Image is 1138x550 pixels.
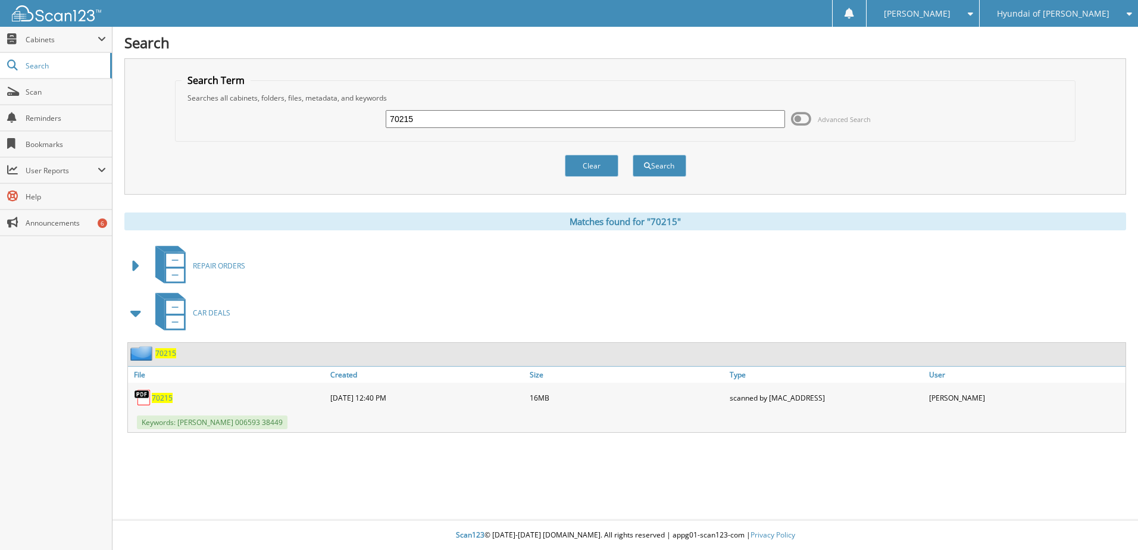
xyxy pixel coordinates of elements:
a: File [128,367,327,383]
a: User [926,367,1126,383]
legend: Search Term [182,74,251,87]
span: Cabinets [26,35,98,45]
a: Privacy Policy [751,530,795,540]
div: © [DATE]-[DATE] [DOMAIN_NAME]. All rights reserved | appg01-scan123-com | [112,521,1138,550]
a: REPAIR ORDERS [148,242,245,289]
img: PDF.png [134,389,152,407]
span: User Reports [26,165,98,176]
span: [PERSON_NAME] [884,10,951,17]
span: Keywords: [PERSON_NAME] 006593 38449 [137,415,287,429]
span: Bookmarks [26,139,106,149]
button: Clear [565,155,618,177]
span: CAR DEALS [193,308,230,318]
span: Help [26,192,106,202]
a: Type [727,367,926,383]
div: [PERSON_NAME] [926,386,1126,410]
img: folder2.png [130,346,155,361]
span: Search [26,61,104,71]
span: Reminders [26,113,106,123]
div: 6 [98,218,107,228]
div: scanned by [MAC_ADDRESS] [727,386,926,410]
a: CAR DEALS [148,289,230,336]
span: Hyundai of [PERSON_NAME] [997,10,1109,17]
span: Scan123 [456,530,484,540]
h1: Search [124,33,1126,52]
a: 70215 [155,348,176,358]
div: Matches found for "70215" [124,212,1126,230]
iframe: Chat Widget [1078,493,1138,550]
span: REPAIR ORDERS [193,261,245,271]
a: Created [327,367,527,383]
span: Announcements [26,218,106,228]
div: Searches all cabinets, folders, files, metadata, and keywords [182,93,1069,103]
a: Size [527,367,726,383]
div: 16MB [527,386,726,410]
img: scan123-logo-white.svg [12,5,101,21]
div: [DATE] 12:40 PM [327,386,527,410]
a: 70215 [152,393,173,403]
span: Scan [26,87,106,97]
button: Search [633,155,686,177]
span: Advanced Search [818,115,871,124]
